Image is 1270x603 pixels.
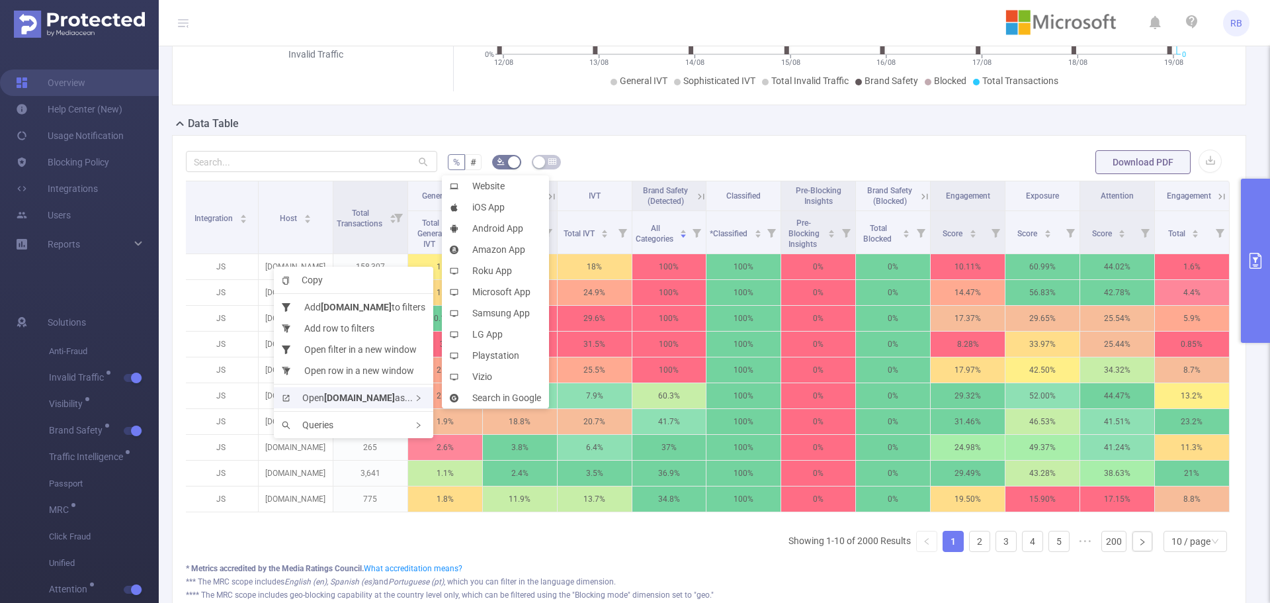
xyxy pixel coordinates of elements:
p: 0% [781,280,855,305]
i: icon: caret-up [304,212,311,216]
p: 20.7% [558,409,632,434]
span: Total General IVT [417,218,444,249]
a: 1 [943,532,963,551]
i: icon: caret-down [755,232,762,236]
p: 46.53 % [1005,409,1079,434]
tspan: 13/08 [589,58,609,67]
p: 100% [706,306,781,331]
p: 100% [706,487,781,512]
span: *Classified [710,229,749,238]
p: 0% [856,383,930,408]
p: 100% [632,306,706,331]
p: 41.24 % [1080,435,1154,460]
i: icon: caret-down [1044,232,1051,236]
span: Unified [49,550,159,577]
img: Protected Media [14,11,145,38]
p: 0% [781,254,855,279]
tspan: 12/08 [493,58,513,67]
a: 2 [970,532,990,551]
p: 6.4% [558,435,632,460]
a: 200 [1102,532,1126,551]
li: Amazon App [442,239,549,260]
span: Score [1092,229,1114,238]
span: Total Invalid Traffic [771,75,849,86]
li: Android App [442,218,549,239]
i: Filter menu [1061,211,1079,254]
a: 4 [1023,532,1042,551]
tspan: 19/08 [1164,58,1183,67]
div: Sort [1118,228,1126,236]
li: 1 [943,531,964,552]
p: 0% [856,409,930,434]
i: icon: caret-up [680,228,687,232]
p: 100% [706,357,781,383]
li: Add to filters [274,297,433,318]
p: 10.11 % [931,254,1005,279]
span: Click Fraud [49,524,159,550]
span: Solutions [48,309,86,336]
i: icon: caret-down [903,232,910,236]
span: Copy [282,275,323,285]
p: JS [184,409,258,434]
p: [DOMAIN_NAME] [259,409,333,434]
div: Sort [1191,228,1199,236]
p: 18.8% [483,409,557,434]
span: Open as... [282,393,413,403]
input: Search... [186,151,437,172]
p: 29.49 % [931,461,1005,486]
p: 17.97 % [931,357,1005,383]
i: Filter menu [389,181,407,254]
p: [DOMAIN_NAME] [259,254,333,279]
li: Previous Page [916,531,937,552]
span: Sophisticated IVT [683,75,755,86]
p: 25.54 % [1080,306,1154,331]
p: JS [184,306,258,331]
span: Traffic Intelligence [49,452,128,461]
li: 4 [1022,531,1043,552]
p: 0% [856,357,930,383]
i: icon: apple [450,203,465,212]
i: Filter menu [986,211,1005,254]
i: Filter menu [1136,211,1154,254]
p: 100% [632,332,706,357]
p: JS [184,487,258,512]
li: iOS App [442,197,549,218]
div: Sort [679,228,687,236]
li: 5 [1048,531,1070,552]
p: 100% [706,435,781,460]
div: Sort [754,228,762,236]
p: 13.7% [558,487,632,512]
p: 100% [706,409,781,434]
p: 17.15 % [1080,487,1154,512]
li: Search in Google [442,387,549,408]
p: 0% [781,357,855,383]
i: icon: down [1211,537,1219,547]
h2: Data Table [188,116,239,132]
p: 60.3% [632,383,706,408]
span: Total [1168,229,1187,238]
i: Filter menu [837,211,855,254]
p: 100% [632,357,706,383]
p: 17.37 % [931,306,1005,331]
i: icon: caret-up [828,228,835,232]
p: 42.78 % [1080,280,1154,305]
i: Filter menu [687,211,706,254]
i: English (en), Spanish (es) [284,577,374,586]
p: JS [184,461,258,486]
tspan: 0 [1182,50,1186,59]
span: Pre-Blocking Insights [796,186,841,206]
div: **** The MRC scope includes geo-blocking capability at the country level only, which can be filte... [186,589,1232,601]
span: General IVT [422,191,462,201]
p: 0% [856,306,930,331]
p: 24.9% [558,280,632,305]
p: 100% [632,254,706,279]
p: 56.83 % [1005,280,1079,305]
a: Users [16,202,71,228]
p: 44.47 % [1080,383,1154,408]
p: 0% [856,254,930,279]
span: Total Transactions [337,209,384,228]
p: 49.37 % [1005,435,1079,460]
p: 38.63 % [1080,461,1154,486]
li: Open row in a new window [274,360,433,381]
div: Sort [902,228,910,236]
